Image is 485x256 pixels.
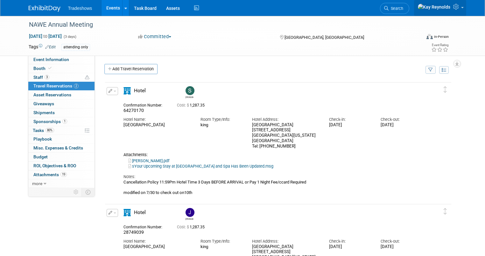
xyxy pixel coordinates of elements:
span: 1 [62,119,67,124]
span: Asset Reservations [33,92,71,97]
div: NAWE Annual Meeting [27,19,413,31]
div: king [200,244,243,249]
td: Personalize Event Tab Strip [71,188,82,196]
a: Add Travel Reservation [104,64,158,74]
span: Tasks [33,128,54,133]
span: Search [389,6,403,11]
div: Hotel Name: [123,117,191,122]
a: Giveaways [28,100,95,108]
a: Shipments [28,108,95,117]
span: Booth [33,66,53,71]
span: to [42,34,48,39]
a: Event Information [28,55,95,64]
span: Shipments [33,110,55,115]
span: Cost: $ [177,103,190,107]
a: Booth [28,64,95,73]
a: Attachments19 [28,170,95,179]
span: 64270170 [123,108,144,113]
div: Check-out: [381,117,423,122]
span: Event Information [33,57,69,62]
span: 19 [60,172,67,177]
span: 80% [46,128,54,133]
div: Event Rating [431,44,448,47]
span: Staff [33,75,49,80]
a: Playbook [28,135,95,143]
img: ExhibitDay [29,5,60,12]
span: Attachments [33,172,67,177]
i: Booth reservation complete [48,66,52,70]
span: Giveaways [33,101,54,106]
span: more [32,181,42,186]
div: [DATE] [381,122,423,128]
img: Format-Inperson.png [426,34,433,39]
div: [DATE] [329,122,371,128]
i: Click and drag to move item [444,208,447,215]
a: more [28,179,95,188]
span: [DATE] [DATE] [29,33,62,39]
i: Click and drag to move item [444,86,447,93]
img: Spencer Pope [186,86,194,95]
img: James Gully [186,208,194,217]
div: Check-in: [329,239,371,244]
div: Spencer Pope [184,86,195,99]
span: Misc. Expenses & Credits [33,145,83,150]
div: [DATE] [329,244,371,250]
a: sYour Upcoming Stay at [GEOGRAPHIC_DATA] and Spa Has Been Updated.msg [128,164,273,169]
div: [GEOGRAPHIC_DATA] [123,244,191,250]
span: Tradeshows [68,6,92,11]
span: Travel Reservations [33,83,79,88]
td: Toggle Event Tabs [81,188,95,196]
div: [GEOGRAPHIC_DATA] [123,122,191,128]
div: king [200,122,243,128]
i: Hotel [123,87,131,94]
a: Travel Reservations2 [28,82,95,90]
i: Filter by Traveler [428,68,433,72]
div: Hotel Address: [252,239,320,244]
span: 3 [45,75,49,80]
div: Event Format [387,33,449,43]
span: (3 days) [63,35,76,39]
a: Edit [45,45,56,49]
div: Hotel Name: [123,239,191,244]
span: Sponsorships [33,119,67,124]
div: [DATE] [381,244,423,250]
a: Asset Reservations [28,91,95,99]
img: Kay Reynolds [418,3,451,10]
span: Cost: $ [177,225,190,229]
span: Budget [33,154,48,159]
div: Room Type/Info: [200,239,243,244]
div: Confirmation Number: [123,223,167,230]
div: James Gully [184,208,195,220]
div: attending only [61,44,90,51]
div: Check-out: [381,239,423,244]
i: Hotel [123,209,131,216]
span: ROI, Objectives & ROO [33,163,76,168]
div: [GEOGRAPHIC_DATA] [STREET_ADDRESS] [GEOGRAPHIC_DATA][US_STATE] [GEOGRAPHIC_DATA] Tel: [PHONE_NUMBER] [252,122,320,149]
a: Tasks80% [28,126,95,135]
div: Cancellation Policy 11:59Pm Hotel Time 3 Days BEFORE ARRIVAL or Pay 1 Night Fee/ccard Required mo... [123,180,423,195]
div: In-Person [434,34,449,39]
div: Spencer Pope [186,95,193,99]
a: Search [380,3,409,14]
a: Budget [28,153,95,161]
a: Misc. Expenses & Credits [28,144,95,152]
div: Room Type/Info: [200,117,243,122]
span: 2 [74,84,79,88]
span: Potential Scheduling Conflict -- at least one attendee is tagged in another overlapping event. [85,75,89,80]
span: Hotel [134,210,146,215]
td: Tags [29,44,56,51]
div: Hotel Address: [252,117,320,122]
div: Notes: [123,174,423,180]
span: 28749039 [123,230,144,235]
button: Committed [136,33,174,40]
a: Sponsorships1 [28,117,95,126]
a: ROI, Objectives & ROO [28,162,95,170]
span: Hotel [134,88,146,93]
div: Confirmation Number: [123,101,167,108]
span: 1,287.35 [177,103,207,107]
div: Attachments: [123,152,423,157]
a: Staff3 [28,73,95,82]
div: James Gully [186,217,193,220]
span: 1,287.35 [177,225,207,229]
a: [PERSON_NAME].pdf [128,158,169,163]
